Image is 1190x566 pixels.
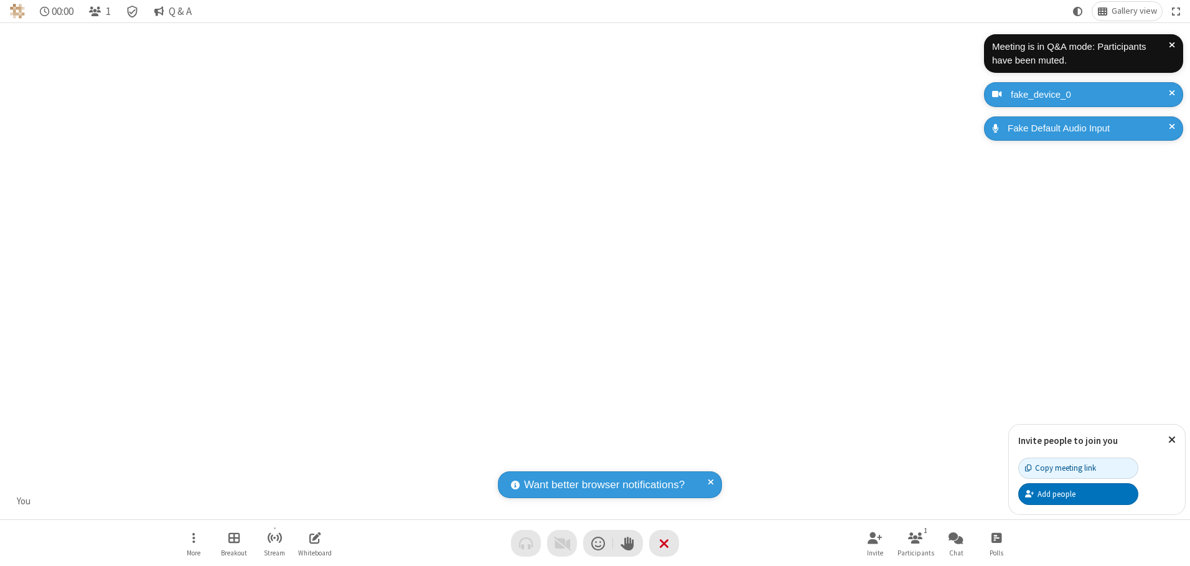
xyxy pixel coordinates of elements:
span: Want better browser notifications? [524,477,685,493]
span: Gallery view [1112,6,1157,16]
button: Q & A [149,2,197,21]
button: Manage Breakout Rooms [215,526,253,561]
span: Stream [264,549,285,557]
div: You [12,494,35,509]
button: Invite participants (Alt+I) [856,526,894,561]
img: QA Selenium DO NOT DELETE OR CHANGE [10,4,25,19]
button: Using system theme [1068,2,1088,21]
button: Audio problem - check your Internet connection or call by phone [511,530,541,557]
button: Video [547,530,577,557]
button: Fullscreen [1167,2,1186,21]
button: Change layout [1092,2,1162,21]
div: Timer [35,2,79,21]
button: Raise hand [613,530,643,557]
span: Whiteboard [298,549,332,557]
button: Open poll [978,526,1015,561]
button: Add people [1018,483,1138,504]
label: Invite people to join you [1018,435,1118,446]
button: Open shared whiteboard [296,526,334,561]
div: fake_device_0 [1006,88,1174,102]
div: 1 [921,525,931,536]
span: 00:00 [52,6,73,17]
div: Meeting details Encryption enabled [121,2,144,21]
div: Meeting is in Q&A mode: Participants have been muted. [992,40,1169,68]
button: Open participant list [897,526,934,561]
span: Breakout [221,549,247,557]
button: Send a reaction [583,530,613,557]
span: Chat [949,549,963,557]
button: Open menu [175,526,212,561]
div: Copy meeting link [1025,462,1096,474]
button: Copy meeting link [1018,458,1138,479]
button: End or leave meeting [649,530,679,557]
button: Start streaming [256,526,293,561]
button: Open participant list [83,2,116,21]
span: Participants [897,549,934,557]
span: Q & A [169,6,192,17]
span: Polls [990,549,1003,557]
span: 1 [106,6,111,17]
span: Invite [867,549,883,557]
button: Close popover [1159,425,1185,455]
div: Fake Default Audio Input [1003,121,1174,136]
button: Open chat [937,526,975,561]
span: More [187,549,200,557]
